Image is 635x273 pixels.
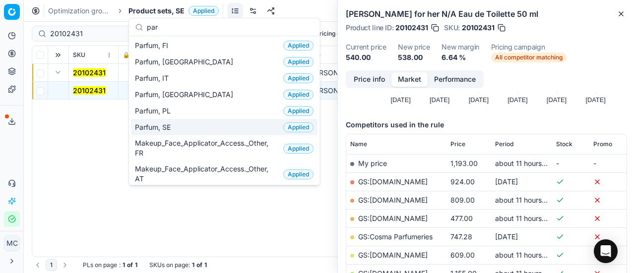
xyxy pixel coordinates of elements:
span: 747.28 [450,232,472,241]
dt: Current price [346,44,386,51]
dt: New margin [442,44,479,51]
span: 477.00 [450,214,473,222]
button: MC [4,235,20,251]
strong: of [127,261,133,269]
text: [DATE] [390,96,410,104]
a: Optimization groups [48,6,112,16]
a: GS:Cosma Parfumeries [358,232,433,241]
span: 609.00 [450,251,475,259]
strong: 1 [135,261,137,269]
nav: breadcrumb [48,6,219,16]
span: MC [4,236,19,251]
span: Applied [283,144,314,154]
span: My price [358,159,387,167]
h5: Competitors used in the rule [346,120,627,130]
button: Go to next page [59,259,71,271]
span: Makeup_Face_Applicator_Access._Other, AT [135,164,279,184]
span: 1,193.00 [450,159,478,167]
text: [DATE] [508,96,527,104]
button: Performance [428,72,482,87]
dt: New price [398,44,430,51]
span: Applied [283,73,314,83]
span: SKU : [444,24,460,31]
span: about 11 hours ago [495,196,556,204]
span: Price [450,140,465,148]
text: [DATE] [547,96,567,104]
span: Parfum, FI [135,41,172,51]
span: Applied [189,6,219,16]
span: SKU [73,51,85,59]
span: 🔒 [123,51,130,59]
span: Product sets, SE [128,6,185,16]
text: [DATE] [430,96,449,104]
span: Applied [283,57,314,67]
span: Parfum, [GEOGRAPHIC_DATA] [135,57,237,67]
span: Makeup_Face_Applicator_Access._Other, FR [135,138,279,158]
span: SKUs on page : [149,261,190,269]
span: 924.00 [450,177,475,186]
input: Search groups... [147,17,314,37]
button: Market [391,72,428,87]
input: Search by SKU or title [50,29,159,39]
span: Parfum, [GEOGRAPHIC_DATA] [135,90,237,100]
span: [DATE] [495,232,518,241]
span: PLs on page [83,261,117,269]
span: Applied [283,90,314,100]
span: Parfum, SE [135,122,175,132]
strong: 1 [123,261,125,269]
strong: of [196,261,202,269]
span: Product line ID : [346,24,393,31]
span: Promo [593,140,612,148]
span: about 11 hours ago [495,251,556,259]
a: GS:[DOMAIN_NAME] [358,196,428,204]
dd: 538.00 [398,53,430,62]
text: [DATE] [469,96,489,104]
button: 20102431 [73,86,106,96]
span: [DATE] [495,177,518,186]
text: [DATE] [585,96,605,104]
div: Suggestions [129,36,319,185]
span: Parfum, PL [135,106,175,116]
td: - [589,154,627,172]
strong: 1 [204,261,207,269]
span: 809.00 [450,196,475,204]
span: Applied [283,122,314,132]
div: : [83,261,137,269]
button: 1 [46,259,57,271]
h2: [PERSON_NAME] for her N/A Eau de Toilette 50 ml [346,8,627,20]
button: Go to previous page [32,259,44,271]
button: Expand all [52,49,64,61]
span: Parfum, IT [135,73,173,83]
a: GS:[DOMAIN_NAME] [358,214,428,222]
span: Name [350,140,367,148]
a: GS:[DOMAIN_NAME] [358,177,428,186]
span: Stock [556,140,572,148]
nav: pagination [32,259,71,271]
span: 20102431 [462,23,495,33]
span: Period [495,140,513,148]
span: about 11 hours ago [495,214,556,222]
span: about 11 hours ago [495,159,556,167]
dd: 6.64 % [442,53,479,62]
mark: 20102431 [73,86,106,95]
span: Applied [283,169,314,179]
span: 20102431 [395,23,428,33]
span: Applied [283,41,314,51]
strong: 1 [192,261,194,269]
mark: 20102431 [73,68,106,77]
span: All competitor matching [491,53,567,62]
a: GS:[DOMAIN_NAME] [358,251,428,259]
td: - [552,154,589,172]
dd: 540.00 [346,53,386,62]
button: 20102431 [73,68,106,78]
span: Applied [283,106,314,116]
button: Expand [52,66,64,78]
dt: Pricing campaign [491,44,567,51]
div: Open Intercom Messenger [594,239,618,263]
span: Product sets, SEApplied [128,6,219,16]
button: Price info [347,72,391,87]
